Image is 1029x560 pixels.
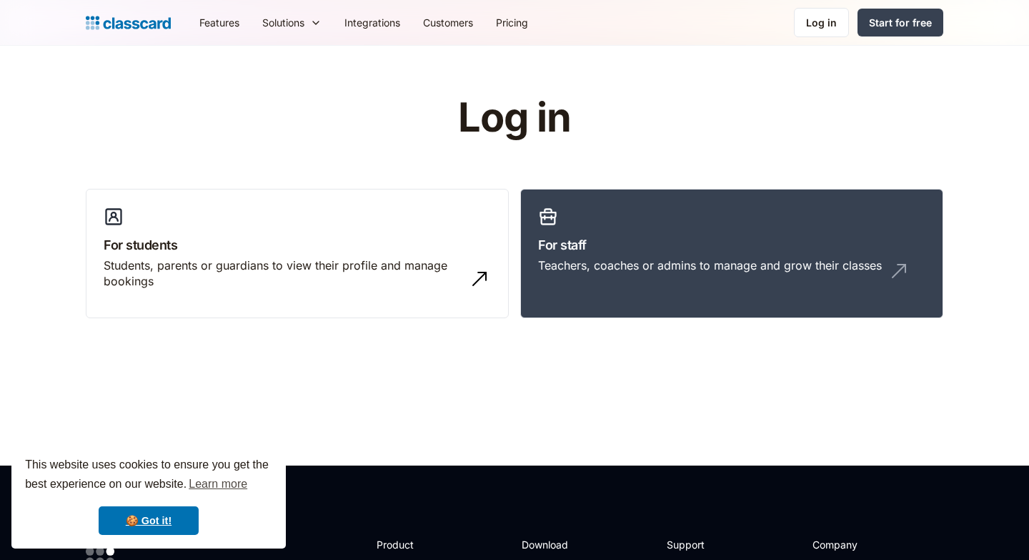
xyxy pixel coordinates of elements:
a: Pricing [484,6,540,39]
span: This website uses cookies to ensure you get the best experience on our website. [25,456,272,495]
a: Integrations [333,6,412,39]
div: Teachers, coaches or admins to manage and grow their classes [538,257,882,273]
a: Customers [412,6,484,39]
a: For staffTeachers, coaches or admins to manage and grow their classes [520,189,943,319]
div: Students, parents or guardians to view their profile and manage bookings [104,257,462,290]
h1: Log in [288,96,742,140]
a: Log in [794,8,849,37]
a: home [86,13,171,33]
h2: Product [377,537,453,552]
a: For studentsStudents, parents or guardians to view their profile and manage bookings [86,189,509,319]
a: Features [188,6,251,39]
a: learn more about cookies [187,473,249,495]
h3: For staff [538,235,925,255]
h2: Company [812,537,908,552]
div: Solutions [262,15,304,30]
a: dismiss cookie message [99,506,199,535]
div: cookieconsent [11,443,286,549]
h2: Download [522,537,580,552]
div: Log in [806,15,837,30]
div: Start for free [869,15,932,30]
h3: For students [104,235,491,255]
div: Solutions [251,6,333,39]
h2: Support [667,537,725,552]
a: Start for free [857,9,943,36]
